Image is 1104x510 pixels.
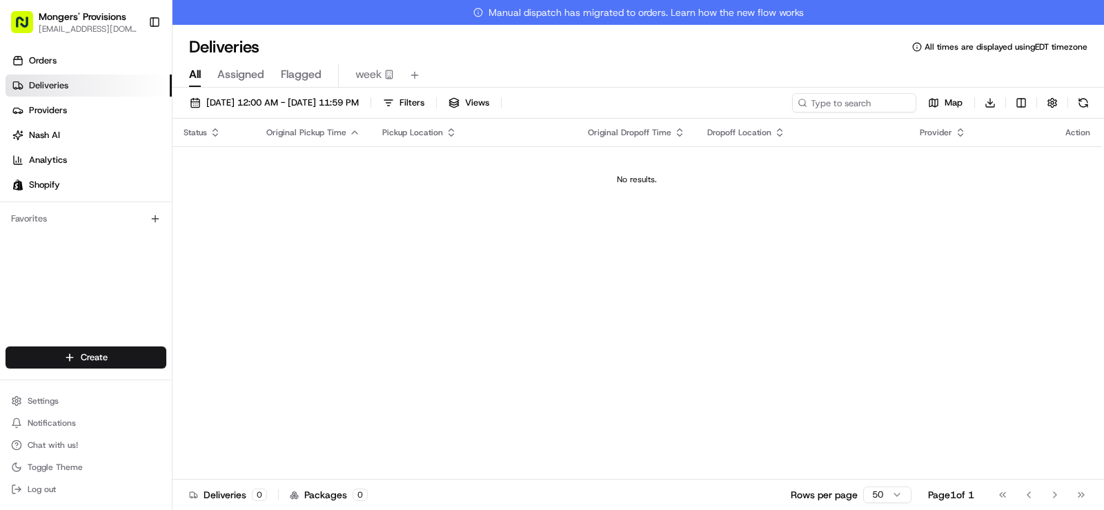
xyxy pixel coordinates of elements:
[206,97,359,109] span: [DATE] 12:00 AM - [DATE] 11:59 PM
[925,41,1087,52] span: All times are displayed using EDT timezone
[928,488,974,502] div: Page 1 of 1
[290,488,368,502] div: Packages
[6,99,172,121] a: Providers
[588,127,671,138] span: Original Dropoff Time
[29,104,67,117] span: Providers
[28,395,59,406] span: Settings
[29,154,67,166] span: Analytics
[465,97,489,109] span: Views
[473,6,804,19] span: Manual dispatch has migrated to orders. Learn how the new flow works
[29,179,60,191] span: Shopify
[6,208,166,230] div: Favorites
[189,66,201,83] span: All
[39,23,137,35] button: [EMAIL_ADDRESS][DOMAIN_NAME]
[29,129,60,141] span: Nash AI
[28,418,76,429] span: Notifications
[28,484,56,495] span: Log out
[6,50,172,72] a: Orders
[28,440,78,451] span: Chat with us!
[266,127,346,138] span: Original Pickup Time
[6,149,172,171] a: Analytics
[184,127,207,138] span: Status
[178,174,1096,185] div: No results.
[1065,127,1090,138] div: Action
[442,93,495,112] button: Views
[29,79,68,92] span: Deliveries
[6,435,166,455] button: Chat with us!
[400,97,424,109] span: Filters
[6,413,166,433] button: Notifications
[217,66,264,83] span: Assigned
[382,127,443,138] span: Pickup Location
[6,391,166,411] button: Settings
[39,10,126,23] button: Mongers' Provisions
[189,488,267,502] div: Deliveries
[792,93,916,112] input: Type to search
[12,179,23,190] img: Shopify logo
[920,127,952,138] span: Provider
[377,93,431,112] button: Filters
[6,124,172,146] a: Nash AI
[791,488,858,502] p: Rows per page
[355,66,382,83] span: week
[184,93,365,112] button: [DATE] 12:00 AM - [DATE] 11:59 PM
[29,55,57,67] span: Orders
[922,93,969,112] button: Map
[6,174,172,196] a: Shopify
[353,489,368,501] div: 0
[6,75,172,97] a: Deliveries
[281,66,322,83] span: Flagged
[252,489,267,501] div: 0
[6,458,166,477] button: Toggle Theme
[189,36,259,58] h1: Deliveries
[28,462,83,473] span: Toggle Theme
[707,127,771,138] span: Dropoff Location
[6,346,166,369] button: Create
[6,480,166,499] button: Log out
[81,351,108,364] span: Create
[1074,93,1093,112] button: Refresh
[945,97,963,109] span: Map
[6,6,143,39] button: Mongers' Provisions[EMAIL_ADDRESS][DOMAIN_NAME]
